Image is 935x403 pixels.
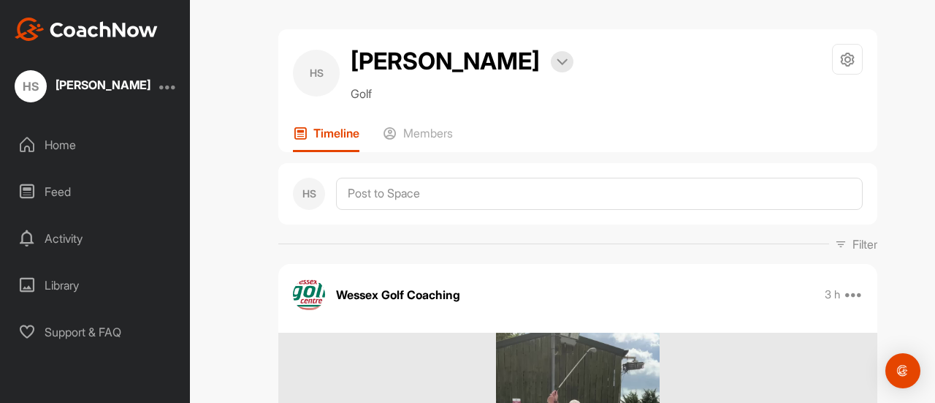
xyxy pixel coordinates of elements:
div: Home [8,127,183,163]
div: Activity [8,220,183,257]
img: arrow-down [557,59,568,66]
img: CoachNow [15,18,158,41]
div: [PERSON_NAME] [56,79,150,91]
div: Support & FAQ [8,314,183,350]
p: Wessex Golf Coaching [336,286,460,304]
p: Timeline [313,126,359,140]
p: Members [403,126,453,140]
p: Filter [852,236,877,253]
div: HS [293,50,340,97]
div: HS [293,178,325,210]
p: 3 h [825,287,840,302]
p: Golf [351,85,573,102]
div: Library [8,267,183,304]
div: HS [15,70,47,102]
div: Open Intercom Messenger [885,353,920,388]
img: avatar [293,279,325,311]
h2: [PERSON_NAME] [351,44,540,79]
div: Feed [8,173,183,210]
